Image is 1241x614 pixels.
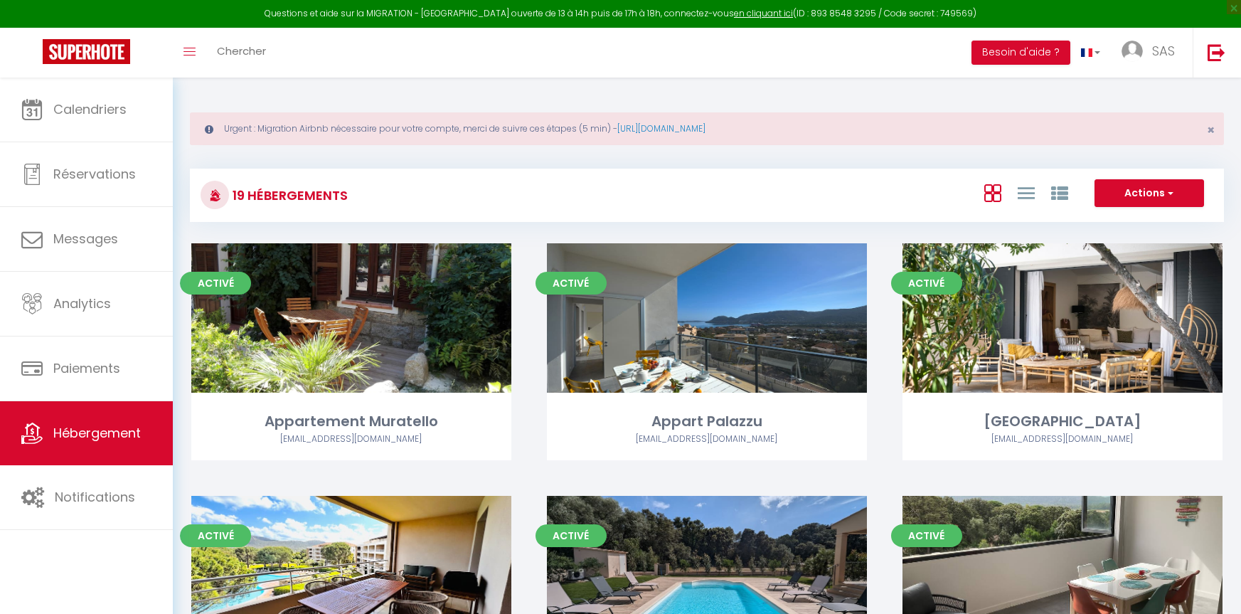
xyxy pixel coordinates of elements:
div: [GEOGRAPHIC_DATA] [902,411,1223,433]
iframe: LiveChat chat widget [1181,554,1241,614]
div: Urgent : Migration Airbnb nécessaire pour votre compte, merci de suivre ces étapes (5 min) - [190,112,1224,145]
span: SAS [1152,42,1175,60]
a: Editer [1020,304,1105,332]
span: Notifications [55,488,135,506]
a: Chercher [206,28,277,78]
a: en cliquant ici [734,7,793,19]
div: Airbnb [547,433,867,446]
span: Activé [891,272,962,295]
div: Appartement Muratello [191,411,511,433]
h3: 19 Hébergements [229,179,348,211]
div: Airbnb [191,433,511,446]
span: Analytics [53,295,111,312]
a: Vue en Liste [1018,181,1035,204]
span: Activé [536,524,607,547]
span: Réservations [53,165,136,183]
a: Editer [309,304,394,332]
a: Editer [1020,556,1105,585]
span: Activé [180,272,251,295]
a: Vue par Groupe [1051,181,1068,204]
a: Vue en Box [984,181,1001,204]
span: × [1207,121,1215,139]
img: logout [1208,43,1225,61]
a: Editer [664,304,750,332]
a: Editer [309,556,394,585]
span: Activé [536,272,607,295]
span: Chercher [217,43,266,58]
img: Super Booking [43,39,130,64]
span: Calendriers [53,100,127,118]
span: Messages [53,230,118,248]
img: ... [1122,41,1143,62]
span: Activé [891,524,962,547]
button: Actions [1094,179,1204,208]
span: Paiements [53,359,120,377]
div: Appart Palazzu [547,411,867,433]
a: ... SAS [1111,28,1193,78]
button: Close [1207,124,1215,137]
button: Besoin d'aide ? [971,41,1070,65]
span: Hébergement [53,424,141,442]
div: Airbnb [902,433,1223,446]
a: Editer [664,556,750,585]
a: [URL][DOMAIN_NAME] [617,122,705,134]
span: Activé [180,524,251,547]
